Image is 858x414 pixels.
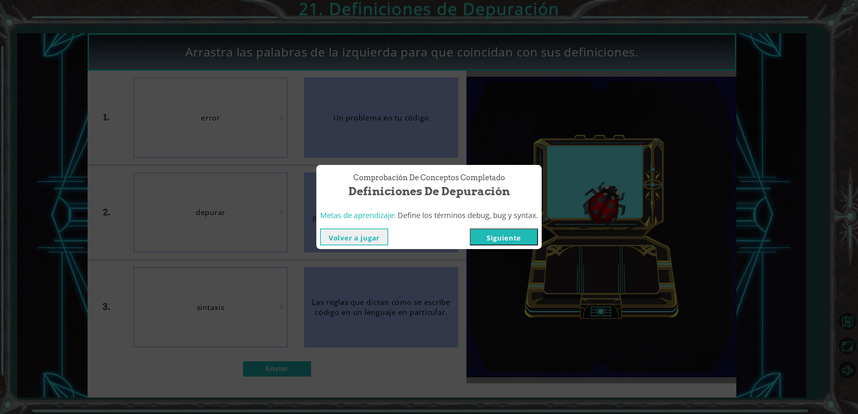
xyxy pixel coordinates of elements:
span: Definiciones de Depuración [349,183,510,199]
span: Comprobación de conceptos Completado [353,172,505,183]
span: Define los términos debug, bug y syntax. [398,210,538,220]
button: Siguiente [470,229,538,245]
button: Volver a jugar [320,229,388,245]
span: Metas de aprendizaje: [320,210,396,220]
